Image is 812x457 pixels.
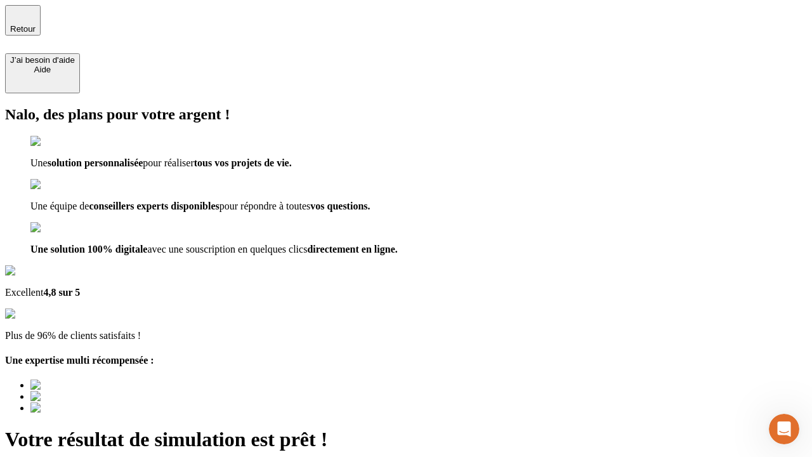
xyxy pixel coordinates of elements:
[89,201,219,211] span: conseillers experts disponibles
[30,136,85,147] img: checkmark
[30,244,147,255] span: Une solution 100% digitale
[147,244,307,255] span: avec une souscription en quelques clics
[5,53,80,93] button: J’ai besoin d'aideAide
[5,308,68,320] img: reviews stars
[30,179,85,190] img: checkmark
[48,157,143,168] span: solution personnalisée
[5,355,807,366] h4: Une expertise multi récompensée :
[194,157,292,168] span: tous vos projets de vie.
[310,201,370,211] span: vos questions.
[5,330,807,341] p: Plus de 96% de clients satisfaits !
[30,380,148,391] img: Best savings advice award
[30,391,148,402] img: Best savings advice award
[30,157,48,168] span: Une
[5,287,43,298] span: Excellent
[5,428,807,451] h1: Votre résultat de simulation est prêt !
[769,414,799,444] iframe: Intercom live chat
[30,222,85,234] img: checkmark
[143,157,193,168] span: pour réaliser
[43,287,80,298] span: 4,8 sur 5
[219,201,311,211] span: pour répondre à toutes
[30,402,148,414] img: Best savings advice award
[10,55,75,65] div: J’ai besoin d'aide
[5,265,79,277] img: Google Review
[10,24,36,34] span: Retour
[5,106,807,123] h2: Nalo, des plans pour votre argent !
[10,65,75,74] div: Aide
[5,5,41,36] button: Retour
[307,244,397,255] span: directement en ligne.
[30,201,89,211] span: Une équipe de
